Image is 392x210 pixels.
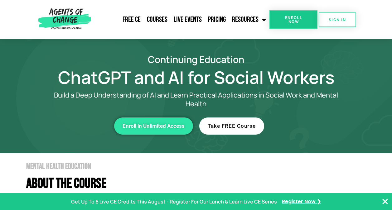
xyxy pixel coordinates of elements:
[18,70,374,84] h1: ChatGPT and AI for Social Workers
[319,12,356,27] a: SIGN IN
[123,123,185,129] span: Enroll in Unlimited Access
[208,123,256,129] span: Take FREE Course
[171,12,205,27] a: Live Events
[381,198,389,205] button: Close Banner
[229,12,269,27] a: Resources
[205,12,229,27] a: Pricing
[26,177,374,191] h4: About The Course
[94,12,270,27] nav: Menu
[71,197,277,206] p: Get Up To 6 Live CE Credits This August - Register For Our Lunch & Learn Live CE Series
[119,12,144,27] a: Free CE
[114,117,193,135] a: Enroll in Unlimited Access
[329,18,346,22] span: SIGN IN
[269,10,317,29] a: Enroll Now
[282,197,321,206] a: Register Now ❯
[26,163,374,170] h2: Mental Health Education
[279,16,307,24] span: Enroll Now
[43,91,349,108] p: Build a Deep Understanding of AI and Learn Practical Applications in Social Work and Mental Health
[199,117,264,135] a: Take FREE Course
[144,12,171,27] a: Courses
[18,55,374,64] h2: Continuing Education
